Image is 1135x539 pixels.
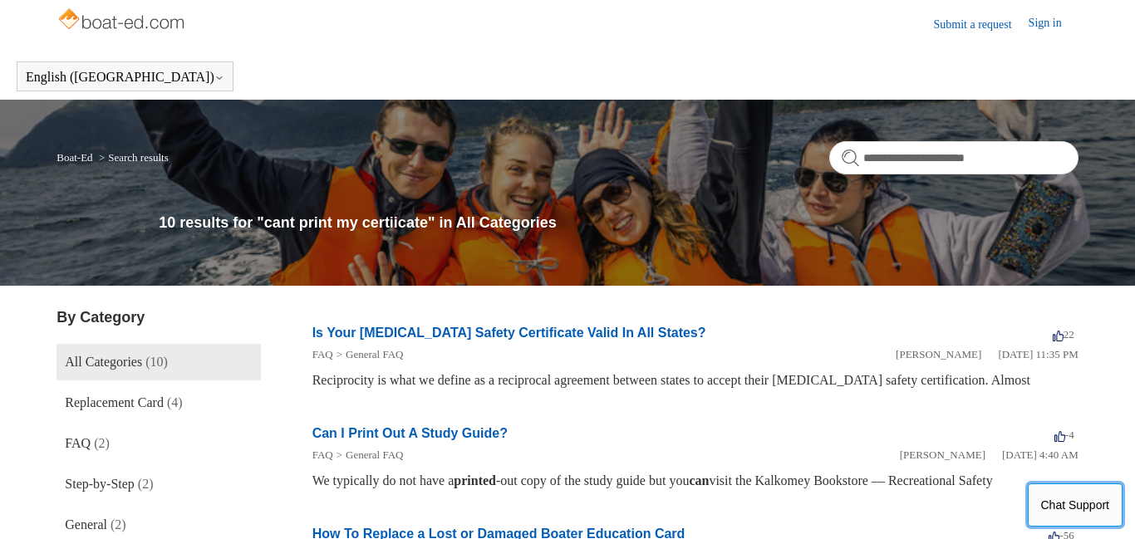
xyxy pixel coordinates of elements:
a: Boat-Ed [57,151,92,164]
a: Can I Print Out A Study Guide? [312,426,508,440]
span: Step-by-Step [65,477,135,491]
a: Step-by-Step (2) [57,466,261,502]
a: FAQ (2) [57,425,261,462]
input: Search [829,141,1078,174]
li: General FAQ [333,447,404,463]
button: English ([GEOGRAPHIC_DATA]) [26,70,224,85]
span: (4) [167,395,183,409]
li: Search results [96,151,169,164]
time: 03/16/2022, 04:40 [1002,448,1078,461]
h3: By Category [57,306,261,329]
span: -4 [1054,429,1074,441]
span: FAQ [65,436,91,450]
a: General FAQ [346,348,403,360]
a: Replacement Card (4) [57,385,261,421]
span: Replacement Card [65,395,164,409]
a: General FAQ [346,448,403,461]
a: All Categories (10) [57,344,261,380]
a: Sign in [1029,14,1078,34]
span: All Categories [65,355,142,369]
a: Is Your [MEDICAL_DATA] Safety Certificate Valid In All States? [312,326,706,340]
div: Reciprocity is what we define as a reciprocal agreement between states to accept their [MEDICAL_D... [312,370,1078,390]
time: 04/01/2022, 23:35 [998,348,1078,360]
span: (2) [138,477,154,491]
li: General FAQ [333,346,404,363]
a: FAQ [312,348,333,360]
a: FAQ [312,448,333,461]
img: Boat-Ed Help Center home page [57,4,189,37]
li: Boat-Ed [57,151,96,164]
span: 22 [1053,328,1074,341]
span: General [65,517,107,532]
li: [PERSON_NAME] [900,447,985,463]
button: Chat Support [1028,483,1123,527]
span: (10) [145,355,168,369]
em: printed [454,473,496,488]
em: can [689,473,709,488]
h1: 10 results for "cant print my certiicate" in All Categories [159,212,1078,234]
span: (2) [111,517,126,532]
div: We typically do not have a -out copy of the study guide but you visit the Kalkomey Bookstore — Re... [312,471,1078,491]
span: (2) [94,436,110,450]
li: [PERSON_NAME] [896,346,981,363]
a: Submit a request [934,16,1029,33]
li: FAQ [312,346,333,363]
li: FAQ [312,447,333,463]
